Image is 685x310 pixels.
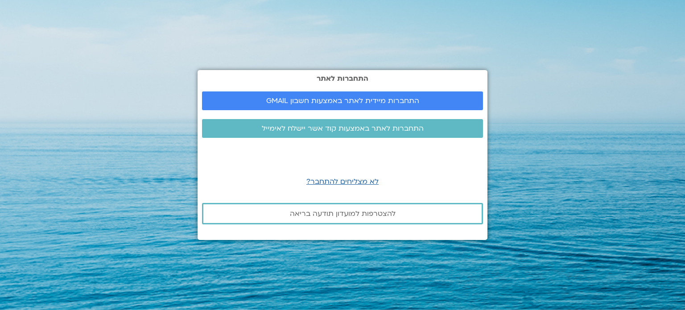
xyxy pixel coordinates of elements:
span: התחברות מיידית לאתר באמצעות חשבון GMAIL [266,97,419,105]
a: התחברות מיידית לאתר באמצעות חשבון GMAIL [202,91,483,110]
a: להצטרפות למועדון תודעה בריאה [202,203,483,224]
span: התחברות לאתר באמצעות קוד אשר יישלח לאימייל [262,124,424,132]
a: לא מצליחים להתחבר? [306,177,379,186]
a: התחברות לאתר באמצעות קוד אשר יישלח לאימייל [202,119,483,138]
span: להצטרפות למועדון תודעה בריאה [290,210,396,218]
h2: התחברות לאתר [202,74,483,83]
